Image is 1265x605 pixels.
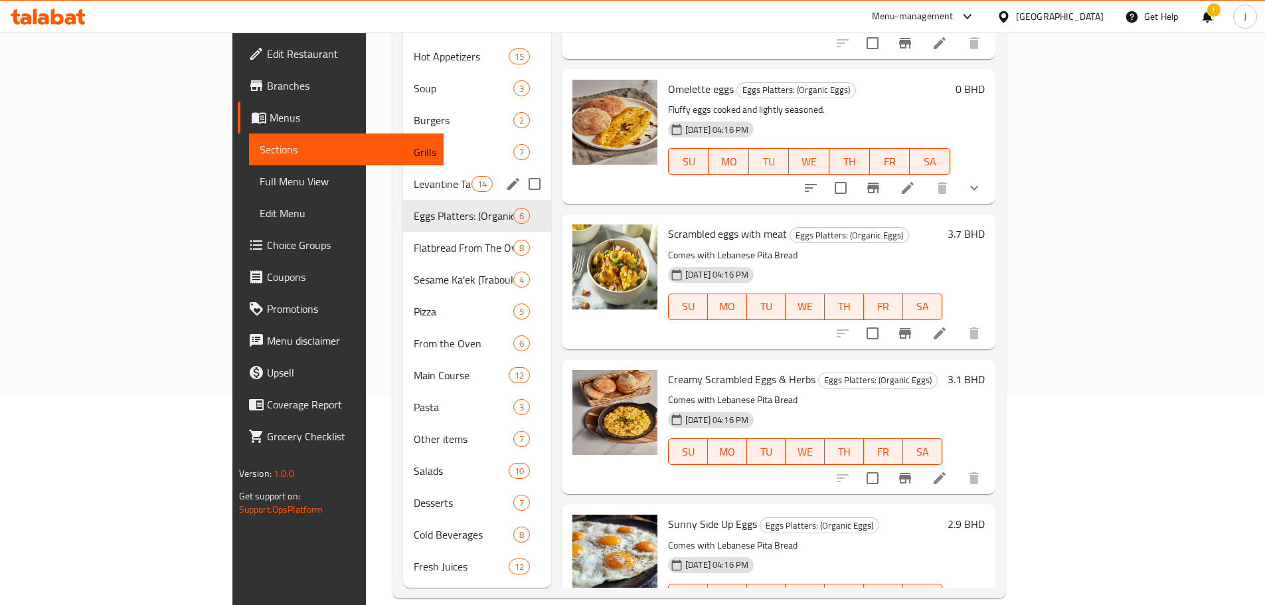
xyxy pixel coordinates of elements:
div: Grills [414,144,513,160]
div: Burgers2 [403,104,551,136]
span: Coupons [267,269,433,285]
span: SA [908,297,937,316]
a: Coverage Report [238,389,444,420]
span: Select to update [827,174,855,202]
a: Branches [238,70,444,102]
span: Hot Appetizers [414,48,509,64]
span: Soup [414,80,513,96]
span: Branches [267,78,433,94]
span: MO [713,297,742,316]
div: items [513,272,530,288]
div: Soup3 [403,72,551,104]
div: Fresh Juices [414,559,509,574]
p: Comes with Lebanese Pita Bread [668,392,942,408]
span: SU [674,152,703,171]
img: Scrambled eggs with meat [572,224,657,309]
span: Creamy Scrambled Eggs & Herbs [668,369,815,389]
span: MO [713,442,742,462]
div: From the Oven6 [403,327,551,359]
button: Branch-specific-item [889,462,921,494]
a: Edit menu item [900,180,916,196]
a: Edit Menu [249,197,444,229]
button: FR [864,438,903,465]
div: items [509,463,530,479]
a: Full Menu View [249,165,444,197]
span: WE [794,152,824,171]
span: 12 [509,561,529,573]
span: 7 [514,497,529,509]
div: items [513,431,530,447]
span: TH [835,152,865,171]
span: Omelette eggs [668,79,734,99]
div: items [509,367,530,383]
span: Main Course [414,367,509,383]
h6: 3.7 BHD [948,224,985,243]
span: 6 [514,337,529,350]
span: Sunny Side Up Eggs [668,514,757,534]
span: TU [752,297,781,316]
span: Burgers [414,112,513,128]
span: TU [752,442,781,462]
div: items [471,176,493,192]
span: FR [869,442,898,462]
nav: Menu sections [403,3,551,588]
a: Edit menu item [932,35,948,51]
span: Select to update [859,29,886,57]
span: Full Menu View [260,173,433,189]
span: TU [754,152,784,171]
button: Branch-specific-item [889,317,921,349]
span: 6 [514,210,529,222]
span: 7 [514,146,529,159]
div: Desserts [414,495,513,511]
a: Edit Restaurant [238,38,444,70]
button: SA [910,148,950,175]
span: Promotions [267,301,433,317]
button: SA [903,438,942,465]
span: 12 [509,369,529,382]
svg: Show Choices [966,180,982,196]
button: delete [958,462,990,494]
span: Menu disclaimer [267,333,433,349]
div: Cold Beverages8 [403,519,551,551]
div: items [513,335,530,351]
span: 4 [514,274,529,286]
h6: 2.9 BHD [948,515,985,533]
span: Eggs Platters: (Organic Eggs) [760,518,879,533]
div: Grills7 [403,136,551,168]
span: 1.0.0 [274,465,295,482]
a: Menu disclaimer [238,325,444,357]
p: Fluffy eggs cooked and lightly seasoned. [668,102,950,118]
img: Sunny Side Up Eggs [572,515,657,600]
span: 3 [514,401,529,414]
span: FR [869,297,898,316]
span: Choice Groups [267,237,433,253]
span: SA [915,152,945,171]
span: MO [714,152,744,171]
span: Cold Beverages [414,527,513,543]
span: 15 [509,50,529,63]
div: Other items [414,431,513,447]
div: Salads10 [403,455,551,487]
div: Eggs Platters: (Organic Eggs) [790,227,909,243]
button: TH [825,294,864,320]
button: SU [668,294,708,320]
div: [GEOGRAPHIC_DATA] [1016,9,1104,24]
a: Menus [238,102,444,133]
span: SA [908,442,937,462]
button: MO [708,294,747,320]
span: Edit Menu [260,205,433,221]
span: 8 [514,242,529,254]
button: delete [958,317,990,349]
button: FR [870,148,910,175]
h6: 0 BHD [956,80,985,98]
span: Eggs Platters: (Organic Eggs) [737,82,855,98]
span: Eggs Platters: (Organic Eggs) [790,228,908,243]
span: 8 [514,529,529,541]
span: 7 [514,433,529,446]
div: Sesame Ka'ek (Traboulsieh)4 [403,264,551,296]
div: items [513,527,530,543]
a: Promotions [238,293,444,325]
button: delete [926,172,958,204]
